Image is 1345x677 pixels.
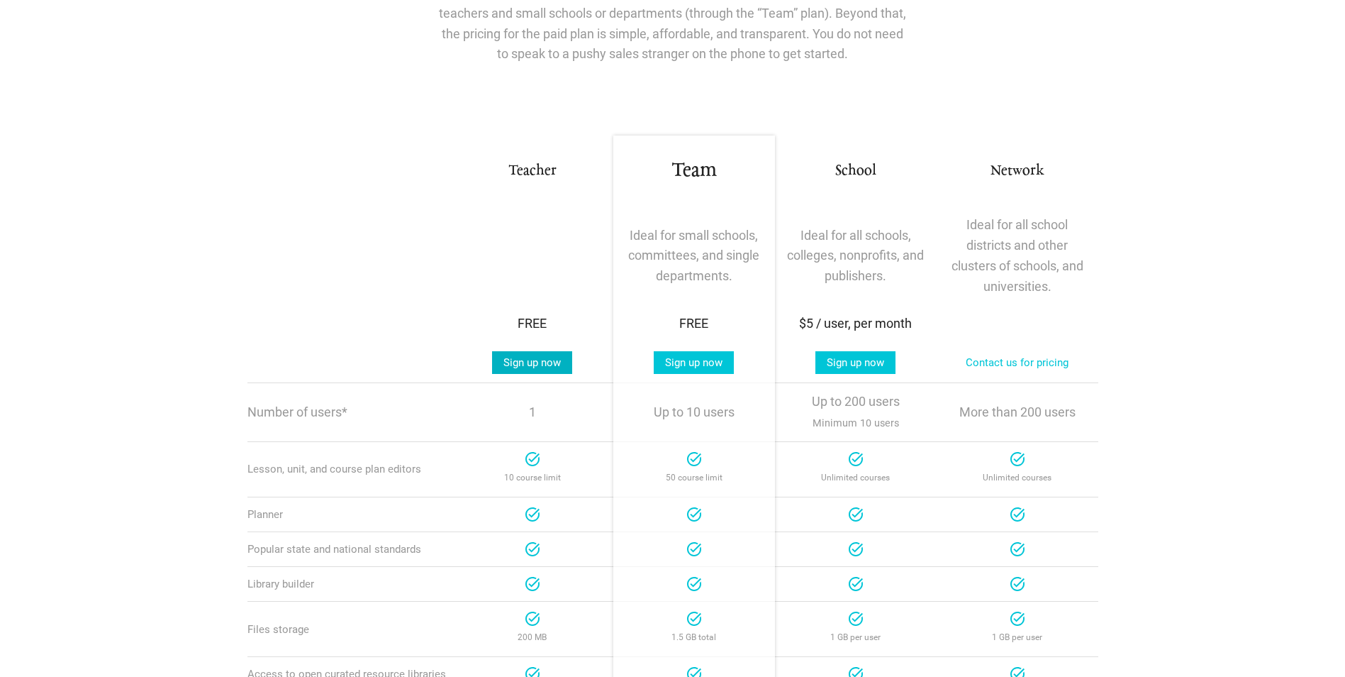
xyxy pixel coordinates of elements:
p: 1.5 GB total [622,627,766,648]
p: 200 MB [460,627,605,648]
p: Ideal for all school districts and other clusters of schools, and universities. [945,215,1090,297]
p: Unlimited courses [783,468,928,488]
p: 50 course limit [622,468,766,488]
p: Ideal for small schools, committees, and single departments. [622,226,766,287]
a: Sign up now [492,351,572,374]
div: Lesson, unit, and course plan editors [247,463,452,475]
div: $5 / user, per month [783,314,928,334]
div: FREE [622,314,766,334]
a: Contact us for pricing [954,351,1080,374]
div: Popular state and national standards [247,543,452,556]
p: 1 [460,402,605,423]
a: Sign up now [815,351,895,374]
div: Library builder [247,578,452,590]
p: Up to 200 users [783,392,928,433]
p: 1 GB per user [945,627,1090,648]
p: More than 200 users [945,402,1090,423]
span: Minimum 10 users [813,414,899,433]
h3: School [783,161,928,182]
p: 10 course limit [460,468,605,488]
h3: Network [945,161,1090,182]
p: Up to 10 users [622,402,766,423]
div: Files storage [247,623,452,636]
p: 1 GB per user [783,627,928,648]
h1: Team [622,158,766,184]
div: FREE [460,314,605,334]
h3: Teacher [460,161,605,182]
p: Unlimited courses [945,468,1090,488]
p: Ideal for all schools, colleges, nonprofits, and publishers. [783,226,928,287]
a: Sign up now [654,351,734,374]
div: Planner [247,508,452,521]
p: Number of users* [247,406,452,419]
